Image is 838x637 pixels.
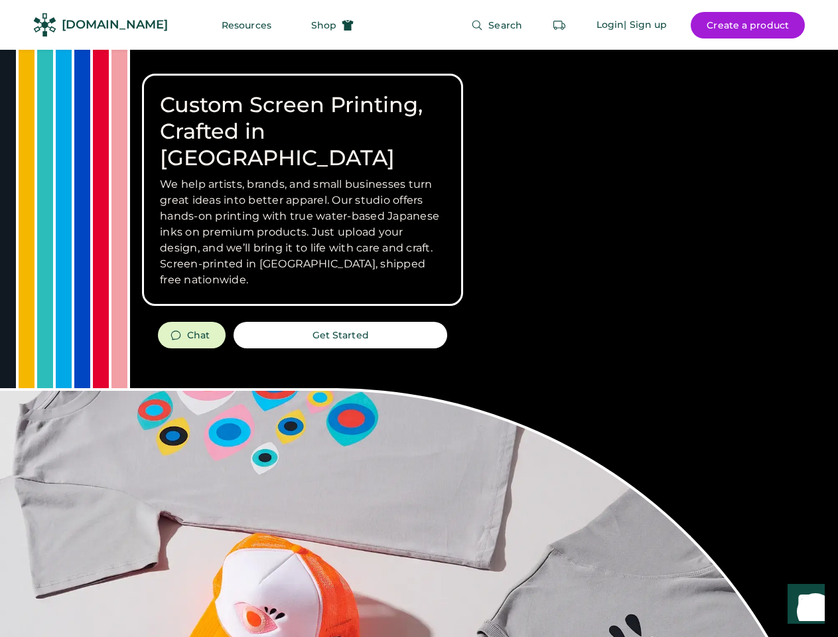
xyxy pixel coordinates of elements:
button: Search [455,12,538,38]
button: Resources [206,12,287,38]
div: [DOMAIN_NAME] [62,17,168,33]
img: Rendered Logo - Screens [33,13,56,36]
div: | Sign up [624,19,667,32]
button: Chat [158,322,226,348]
span: Shop [311,21,336,30]
button: Create a product [691,12,805,38]
h1: Custom Screen Printing, Crafted in [GEOGRAPHIC_DATA] [160,92,445,171]
span: Search [488,21,522,30]
div: Login [596,19,624,32]
iframe: Front Chat [775,577,832,634]
button: Get Started [234,322,447,348]
button: Retrieve an order [546,12,573,38]
h3: We help artists, brands, and small businesses turn great ideas into better apparel. Our studio of... [160,177,445,288]
button: Shop [295,12,370,38]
